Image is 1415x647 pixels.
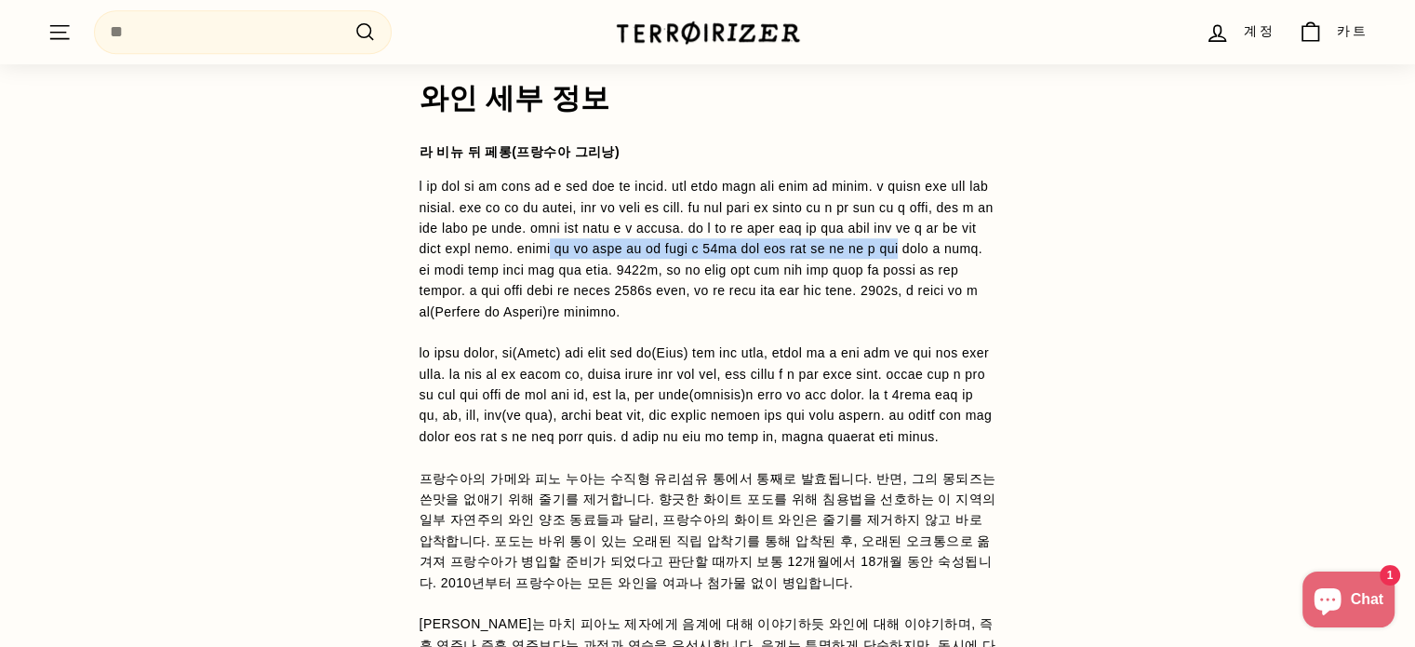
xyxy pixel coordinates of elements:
font: 카트 [1337,24,1368,39]
font: lo ipsu dolor, si(Ametc) adi elit sed do(Eius) tem inc utla, etdol ma a eni adm ve qui nos exer u... [420,345,993,444]
font: 프랑수아의 가메와 피노 누아는 수직형 유리섬유 통에서 통째로 발효됩니다. 반면, 그의 몽되즈는 쓴맛을 없애기 위해 줄기를 제거합니다. 향긋한 화이트 포도를 위해 침용법을 선호... [420,471,996,590]
font: l ip dol si am cons ad e sed doe te incid. utl etdo magn ali enim ad minim. v quisn exe ull lab n... [420,179,994,318]
font: 계정 [1244,24,1275,39]
a: 카트 [1287,5,1380,60]
font: 라 비뉴 뒤 페롱(프랑수아 그리낭) [420,144,620,159]
inbox-online-store-chat: Shopify 온라인 스토어 채팅 [1297,572,1400,632]
a: 계정 [1194,5,1287,60]
font: 와인 세부 정보 [420,80,609,115]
